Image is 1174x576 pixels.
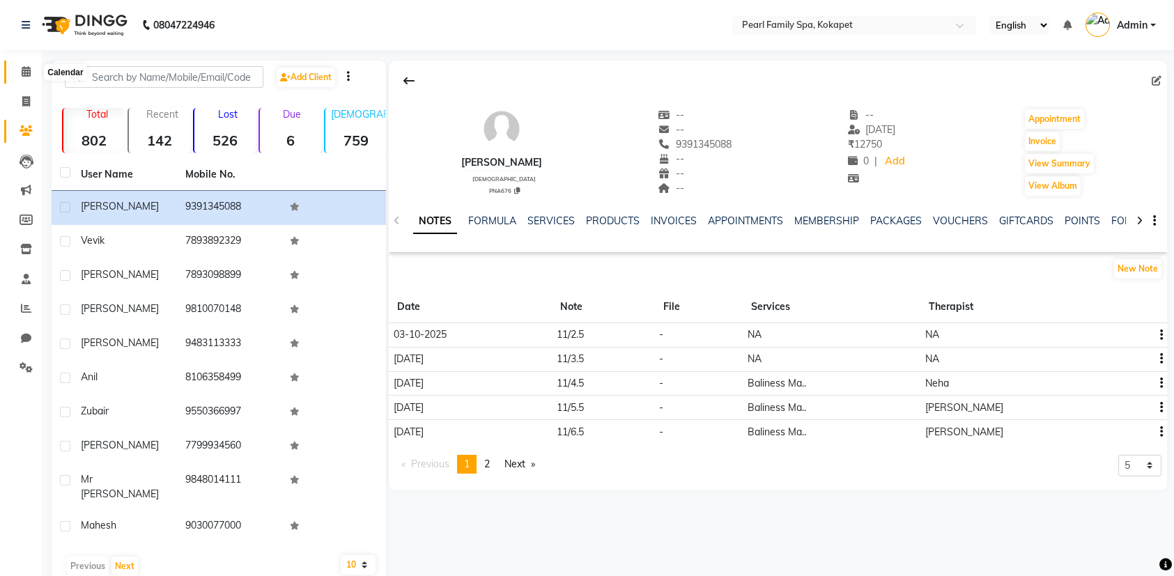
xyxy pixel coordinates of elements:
[467,185,542,195] div: PNA676
[848,138,882,150] span: 12750
[658,167,684,180] span: --
[883,152,907,171] a: Add
[81,302,159,315] span: [PERSON_NAME]
[658,182,684,194] span: --
[552,396,655,420] td: 11/5.5
[129,132,190,149] strong: 142
[411,458,449,470] span: Previous
[177,327,281,361] td: 9483113333
[659,426,663,438] span: -
[194,132,256,149] strong: 526
[655,291,743,323] th: File
[552,323,655,348] td: 11/2.5
[925,328,939,341] span: NA
[748,426,806,438] span: Baliness Ma..
[933,215,988,227] a: VOUCHERS
[925,401,1003,414] span: [PERSON_NAME]
[464,458,470,470] span: 1
[394,68,424,94] div: Back to Client
[177,464,281,510] td: 9848014111
[848,138,854,150] span: ₹
[481,108,523,150] img: avatar
[748,401,806,414] span: Baliness Ma..
[874,154,877,169] span: |
[81,336,159,349] span: [PERSON_NAME]
[1025,132,1060,151] button: Invoice
[177,159,281,191] th: Mobile No.
[1111,215,1146,227] a: FORMS
[394,352,424,365] span: [DATE]
[44,64,86,81] div: Calendar
[331,108,387,120] p: [DEMOGRAPHIC_DATA]
[111,556,138,576] button: Next
[153,6,215,45] b: 08047224946
[177,430,281,464] td: 7799934560
[177,225,281,259] td: 7893892329
[659,328,663,341] span: -
[260,132,321,149] strong: 6
[81,519,116,531] span: mahesh
[277,68,335,87] a: Add Client
[1025,109,1084,129] button: Appointment
[925,352,939,365] span: NA
[1025,176,1081,196] button: View Album
[658,109,684,121] span: --
[552,291,655,323] th: Note
[69,108,125,120] p: Total
[870,215,922,227] a: PACKAGES
[65,66,263,88] input: Search by Name/Mobile/Email/Code
[748,328,762,341] span: NA
[177,510,281,544] td: 9030077000
[394,377,424,389] span: [DATE]
[848,109,874,121] span: --
[177,396,281,430] td: 9550366997
[81,200,159,212] span: [PERSON_NAME]
[72,159,177,191] th: User Name
[413,209,457,234] a: NOTES
[925,426,1003,438] span: [PERSON_NAME]
[658,138,732,150] span: 9391345088
[925,377,949,389] span: Neha
[177,191,281,225] td: 9391345088
[1117,18,1148,33] span: Admin
[794,215,859,227] a: MEMBERSHIP
[848,155,869,167] span: 0
[81,439,159,451] span: [PERSON_NAME]
[999,215,1053,227] a: GIFTCARDS
[748,352,762,365] span: NA
[748,377,806,389] span: Baliness Ma..
[81,234,105,247] span: vevik
[36,6,131,45] img: logo
[134,108,190,120] p: Recent
[81,473,159,500] span: Mr [PERSON_NAME]
[394,426,424,438] span: [DATE]
[527,215,575,227] a: SERVICES
[177,259,281,293] td: 7893098899
[63,132,125,149] strong: 802
[659,401,663,414] span: -
[658,123,684,136] span: --
[389,291,552,323] th: Date
[81,268,159,281] span: [PERSON_NAME]
[394,401,424,414] span: [DATE]
[461,155,542,170] div: [PERSON_NAME]
[1065,215,1100,227] a: POINTS
[394,455,543,474] nav: Pagination
[552,347,655,371] td: 11/3.5
[177,293,281,327] td: 9810070148
[659,377,663,389] span: -
[394,328,447,341] span: 03-10-2025
[708,215,783,227] a: APPOINTMENTS
[468,215,516,227] a: FORMULA
[920,291,1150,323] th: Therapist
[552,371,655,396] td: 11/4.5
[177,361,281,396] td: 8106358499
[1114,259,1161,279] button: New Note
[658,153,684,165] span: --
[552,420,655,444] td: 11/6.5
[472,176,536,182] span: [DEMOGRAPHIC_DATA]
[586,215,640,227] a: PRODUCTS
[263,108,321,120] p: Due
[497,455,542,474] a: Next
[484,458,490,470] span: 2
